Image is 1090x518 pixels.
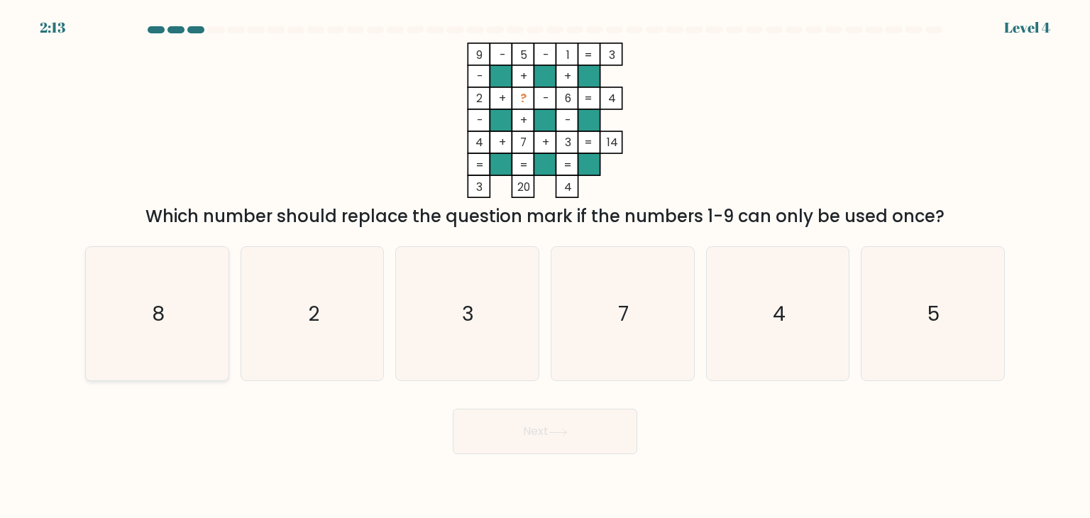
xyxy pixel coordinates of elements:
tspan: 20 [517,180,530,194]
text: 5 [928,299,940,328]
tspan: + [564,69,571,84]
tspan: = [519,158,528,172]
tspan: = [584,91,593,106]
button: Next [453,409,637,454]
text: 2 [308,299,319,328]
div: Which number should replace the question mark if the numbers 1-9 can only be used once? [94,204,996,229]
tspan: ? [520,91,527,106]
tspan: - [543,91,549,106]
tspan: 1 [566,48,570,62]
tspan: + [499,135,506,150]
tspan: 3 [476,180,483,194]
tspan: = [475,158,484,172]
tspan: 14 [607,135,618,150]
div: Level 4 [1004,17,1050,38]
tspan: = [584,48,593,62]
tspan: - [500,48,505,62]
tspan: 4 [564,180,572,194]
text: 7 [619,299,629,328]
tspan: 6 [565,91,571,106]
text: 3 [463,299,475,328]
tspan: 9 [476,48,483,62]
tspan: 4 [475,135,483,150]
tspan: 7 [520,135,527,150]
div: 2:13 [40,17,65,38]
tspan: - [565,113,571,128]
tspan: 2 [476,91,483,106]
tspan: - [543,48,549,62]
tspan: 3 [609,48,615,62]
tspan: 5 [520,48,527,62]
text: 8 [152,299,165,328]
tspan: - [477,113,483,128]
tspan: = [584,135,593,150]
tspan: = [563,158,572,172]
tspan: + [499,91,506,106]
tspan: - [477,69,483,84]
tspan: 4 [608,91,616,106]
text: 4 [773,299,786,328]
tspan: + [542,135,549,150]
tspan: + [520,113,527,128]
tspan: 3 [565,135,571,150]
tspan: + [520,69,527,84]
